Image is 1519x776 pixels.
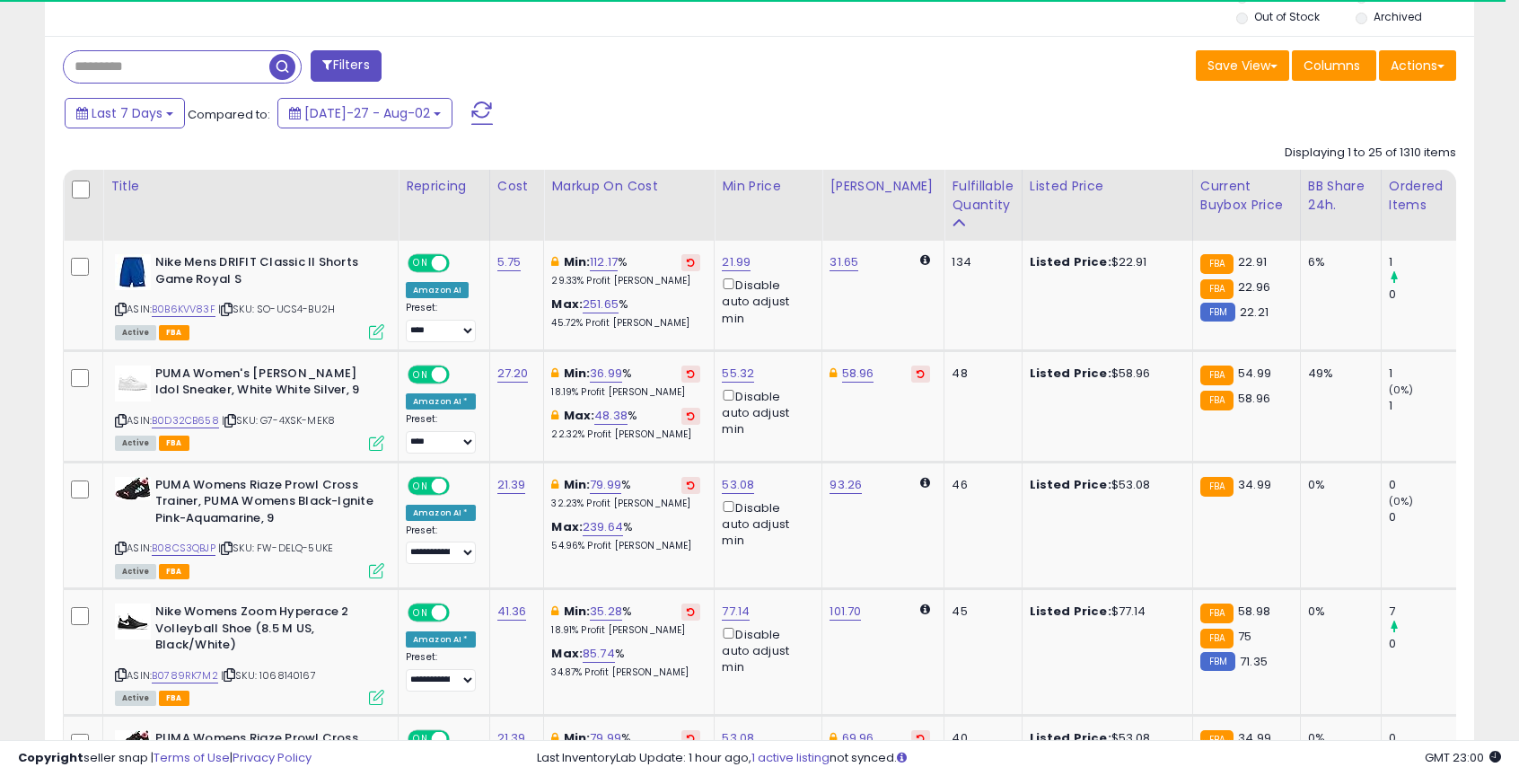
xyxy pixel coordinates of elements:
[1030,366,1179,382] div: $58.96
[409,605,432,621] span: ON
[551,519,700,552] div: %
[551,275,700,287] p: 29.33% Profit [PERSON_NAME]
[115,604,384,703] div: ASIN:
[218,541,333,555] span: | SKU: FW-DELQ-5UKE
[155,604,373,658] b: Nike Womens Zoom Hyperace 2 Volleyball Shoe (8.5 M US, Black/White)
[155,366,373,403] b: PUMA Women's [PERSON_NAME] Idol Sneaker, White White Silver, 9
[830,253,858,271] a: 31.65
[1200,391,1234,410] small: FBA
[115,325,156,340] span: All listings currently available for purchase on Amazon
[722,603,750,621] a: 77.14
[1389,636,1462,652] div: 0
[409,366,432,382] span: ON
[406,413,476,454] div: Preset:
[1200,629,1234,648] small: FBA
[1196,50,1289,81] button: Save View
[1285,145,1456,162] div: Displaying 1 to 25 of 1310 items
[564,253,591,270] b: Min:
[18,749,83,766] strong: Copyright
[590,603,622,621] a: 35.28
[1425,749,1501,766] span: 2025-08-10 23:00 GMT
[1238,603,1270,620] span: 58.98
[952,477,1007,493] div: 46
[1238,628,1251,645] span: 75
[722,498,808,550] div: Disable auto adjust min
[154,749,230,766] a: Terms of Use
[952,604,1007,620] div: 45
[590,253,618,271] a: 112.17
[115,691,156,706] span: All listings currently available for purchase on Amazon
[551,498,700,510] p: 32.23% Profit [PERSON_NAME]
[1240,653,1268,670] span: 71.35
[115,366,384,449] div: ASIN:
[221,668,316,683] span: | SKU: 1068140167
[722,386,808,438] div: Disable auto adjust min
[152,413,219,428] a: B0D32CB658
[564,476,591,493] b: Min:
[551,428,700,441] p: 22.32% Profit [PERSON_NAME]
[1389,398,1462,414] div: 1
[722,365,754,383] a: 55.32
[590,365,622,383] a: 36.99
[115,477,384,577] div: ASIN:
[1308,254,1367,270] div: 6%
[1389,477,1462,493] div: 0
[1389,494,1414,508] small: (0%)
[222,413,335,428] span: | SKU: G7-4XSK-MEK8
[1389,509,1462,525] div: 0
[406,282,469,298] div: Amazon AI
[110,177,391,196] div: Title
[1030,253,1111,270] b: Listed Price:
[1200,279,1234,299] small: FBA
[551,254,700,287] div: %
[406,651,476,692] div: Preset:
[152,302,215,317] a: B0B6KVV83F
[1238,390,1270,407] span: 58.96
[590,476,621,494] a: 79.99
[722,624,808,676] div: Disable auto adjust min
[406,177,482,196] div: Repricing
[544,170,715,241] th: The percentage added to the cost of goods (COGS) that forms the calculator for Min & Max prices.
[551,296,700,330] div: %
[1389,366,1462,382] div: 1
[1030,603,1111,620] b: Listed Price:
[155,254,373,292] b: Nike Mens DRIFIT Classic II Shorts Game Royal S
[1389,383,1414,397] small: (0%)
[952,177,1014,215] div: Fulfillable Quantity
[152,541,215,556] a: B08CS3QBJP
[447,366,476,382] span: OFF
[447,605,476,621] span: OFF
[551,540,700,552] p: 54.96% Profit [PERSON_NAME]
[497,476,526,494] a: 21.39
[722,275,808,327] div: Disable auto adjust min
[406,525,476,565] div: Preset:
[583,645,615,663] a: 85.74
[564,407,595,424] b: Max:
[564,365,591,382] b: Min:
[406,505,476,521] div: Amazon AI *
[1379,50,1456,81] button: Actions
[1374,9,1422,24] label: Archived
[115,254,384,338] div: ASIN:
[304,104,430,122] span: [DATE]-27 - Aug-02
[583,518,623,536] a: 239.64
[447,478,476,493] span: OFF
[409,478,432,493] span: ON
[233,749,312,766] a: Privacy Policy
[447,256,476,271] span: OFF
[65,98,185,128] button: Last 7 Days
[115,254,151,290] img: 31dO-jMavXL._SL40_.jpg
[1308,177,1374,215] div: BB Share 24h.
[409,256,432,271] span: ON
[722,253,751,271] a: 21.99
[155,477,373,532] b: PUMA Womens Riaze Prowl Cross Trainer, PUMA Womens Black-Ignite Pink-Aquamarine, 9
[159,691,189,706] span: FBA
[497,365,529,383] a: 27.20
[18,750,312,767] div: seller snap | |
[1389,254,1462,270] div: 1
[551,518,583,535] b: Max:
[551,645,583,662] b: Max:
[1030,365,1111,382] b: Listed Price:
[583,295,619,313] a: 251.65
[115,604,151,639] img: 41DBvSiYIsL._SL40_.jpg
